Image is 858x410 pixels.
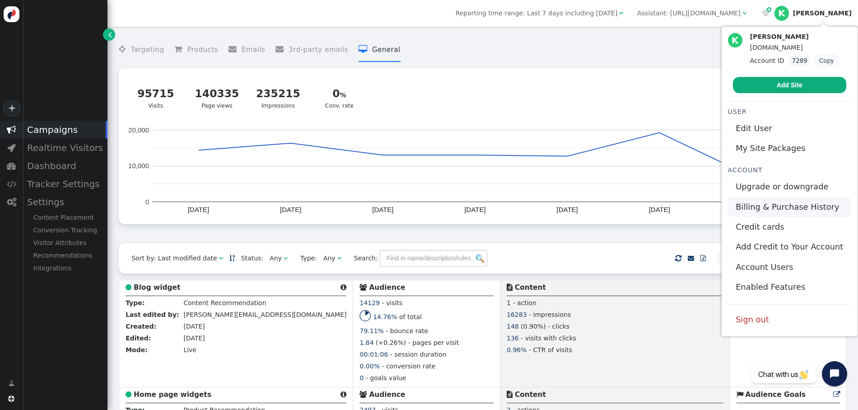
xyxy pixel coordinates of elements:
li: Emails [228,38,266,62]
img: logo-icon.svg [4,6,19,22]
div: 140335 [195,86,239,102]
b: Mode: [126,346,148,353]
span: Search: [348,254,378,262]
span:  [108,30,112,39]
span: Reporting time range: Last 7 days including [DATE] [456,9,617,17]
span:  [174,45,187,53]
span:  [619,10,623,16]
span: 0.00% [359,363,379,370]
span: (0.90%) [521,323,546,330]
a: 235215Impressions [250,80,306,116]
div: Content Placement [23,211,107,224]
div: Any [323,254,336,263]
span: - visits with clicks [521,335,576,342]
span:  [228,45,242,53]
input: Find in name/description/rules [380,250,487,266]
text: [DATE] [465,206,486,213]
span:  [700,255,706,261]
div: K [774,6,789,20]
span:  [742,10,746,16]
div: Campaigns [23,121,107,139]
a: « [718,253,730,264]
div: A chart. [125,127,798,218]
span: [DATE] [183,323,205,330]
div: 235215 [256,86,301,102]
div: Impressions [256,86,301,110]
b: Content [515,283,546,292]
span: 1.84 [359,339,373,346]
span: 79.11% [359,327,383,335]
b: Type: [126,299,145,306]
div: [PERSON_NAME] [750,33,838,41]
div: Visits [134,86,178,110]
span: - clicks [548,323,569,330]
span: - goals value [366,374,406,382]
span:  [340,391,346,398]
div: Realtime Visitors [23,139,107,157]
a: Billing & Purchase History [728,197,851,217]
div: Account [728,165,851,175]
div: 95715 [134,86,178,102]
span: - session duration [390,351,447,358]
a: 95715Visits [128,80,183,116]
img: icon_search.png [476,254,484,263]
text: 0 [145,198,149,206]
div: Account ID [750,55,838,66]
span:  [126,284,131,291]
span:  [762,10,769,16]
div: Visitor Attributes [23,236,107,249]
a: 0Conv. rate [312,80,367,116]
span: Sorted in descending order [229,255,235,261]
text: [DATE] [372,206,393,213]
div: Dashboard [23,157,107,175]
b: Last edited by: [126,311,179,318]
span:  [359,45,372,53]
span:  [675,253,681,264]
span: - CTR of visits [529,346,572,353]
span: [PERSON_NAME][EMAIL_ADDRESS][DOMAIN_NAME] [183,311,346,318]
span:  [737,391,743,398]
text: 20,000 [128,126,149,134]
div: Recommendations [23,249,107,262]
span: - pages per visit [408,339,459,346]
li: Products [174,38,218,62]
a: Sign out [728,310,851,330]
text: [DATE] [188,206,209,213]
div: Any [270,254,282,263]
a: Account Users [728,257,851,277]
b: Blog widget [134,283,180,292]
span: - conversion rate [382,363,435,370]
a: Add Site [733,77,846,93]
div: Conv. rate [317,86,362,110]
text: 10,000 [128,162,149,170]
span:  [9,379,14,388]
a:   [760,9,771,18]
span:  [119,45,131,53]
a: 140335Page views [189,80,245,116]
div: User [728,107,851,117]
span: Content Recommendation [183,299,266,306]
a:  [688,254,694,262]
span: 16283 [507,311,527,318]
span:  [7,125,16,134]
span:  [688,255,694,261]
span: - action [513,299,536,306]
span:  [8,396,14,402]
div: Assistant: [URL][DOMAIN_NAME] [637,9,741,18]
span:  [359,391,367,398]
span: Live [183,346,196,353]
span: 00:01:06 [359,351,388,358]
var: 7209 [789,55,810,66]
span: 14129 [359,299,380,306]
div: Tracker Settings [23,175,107,193]
b: Edited: [126,335,151,342]
div: Conversion Tracking [23,224,107,236]
a: Credit cards [728,217,851,237]
span:  [7,161,16,170]
div: [PERSON_NAME] [793,9,852,17]
span: Status: [235,254,263,263]
b: Audience Goals [746,391,806,399]
div: K [728,33,742,47]
span:  [833,391,840,398]
span:  [7,198,16,207]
